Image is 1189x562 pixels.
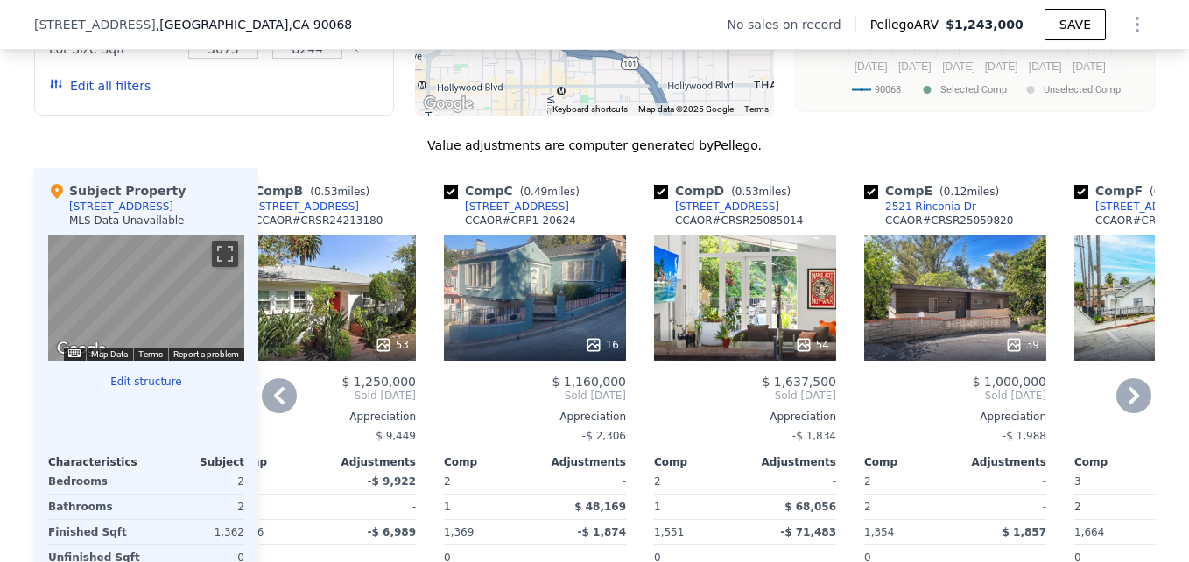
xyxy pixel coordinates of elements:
[53,338,110,361] a: Open this area in Google Maps (opens a new window)
[48,375,244,389] button: Edit structure
[578,526,626,538] span: -$ 1,874
[48,495,143,519] div: Bathrooms
[749,469,836,494] div: -
[368,475,416,488] span: -$ 9,922
[864,410,1046,424] div: Appreciation
[150,520,244,544] div: 1,362
[972,375,1046,389] span: $ 1,000,000
[1074,455,1165,469] div: Comp
[314,186,338,198] span: 0.53
[1029,60,1062,73] text: [DATE]
[146,455,244,469] div: Subject
[48,455,146,469] div: Characteristics
[444,495,531,519] div: 1
[444,475,451,488] span: 2
[654,200,779,214] a: [STREET_ADDRESS]
[376,430,416,442] span: $ 9,449
[864,182,1006,200] div: Comp E
[942,60,975,73] text: [DATE]
[444,526,474,538] span: 1,369
[150,495,244,519] div: 2
[1074,475,1081,488] span: 3
[885,214,1013,228] div: CCAOR # CRSR25059820
[552,103,628,116] button: Keyboard shortcuts
[1005,336,1039,354] div: 39
[465,200,569,214] div: [STREET_ADDRESS]
[538,469,626,494] div: -
[69,200,173,214] div: [STREET_ADDRESS]
[465,214,576,228] div: CCAOR # CRP1-20624
[574,501,626,513] span: $ 48,169
[855,60,888,73] text: [DATE]
[898,60,932,73] text: [DATE]
[864,389,1046,403] span: Sold [DATE]
[234,495,321,519] div: 2
[48,235,244,361] div: Street View
[864,455,955,469] div: Comp
[875,84,901,95] text: 90068
[156,16,352,33] span: , [GEOGRAPHIC_DATA]
[212,241,238,267] button: Toggle fullscreen view
[654,495,742,519] div: 1
[885,200,976,214] div: 2521 Rinconia Dr
[780,526,836,538] span: -$ 71,483
[234,182,376,200] div: Comp B
[1074,526,1104,538] span: 1,664
[524,186,547,198] span: 0.49
[444,182,587,200] div: Comp C
[932,186,1006,198] span: ( miles)
[91,348,128,361] button: Map Data
[864,200,976,214] a: 2521 Rinconia Dr
[762,375,836,389] span: $ 1,637,500
[582,430,626,442] span: -$ 2,306
[325,455,416,469] div: Adjustments
[1044,84,1121,95] text: Unselected Comp
[675,200,779,214] div: [STREET_ADDRESS]
[1073,60,1106,73] text: [DATE]
[1003,526,1046,538] span: $ 1,857
[940,84,1007,95] text: Selected Comp
[585,336,619,354] div: 16
[34,137,1155,154] div: Value adjustments are computer generated by Pellego .
[946,18,1024,32] span: $1,243,000
[654,410,836,424] div: Appreciation
[368,526,416,538] span: -$ 6,989
[138,349,163,359] a: Terms (opens in new tab)
[444,410,626,424] div: Appreciation
[150,469,244,494] div: 2
[419,93,477,116] img: Google
[328,495,416,519] div: -
[955,455,1046,469] div: Adjustments
[288,18,352,32] span: , CA 90068
[255,200,359,214] div: [STREET_ADDRESS]
[234,200,359,214] a: [STREET_ADDRESS]
[303,186,376,198] span: ( miles)
[1154,186,1178,198] span: 0.95
[654,526,684,538] span: 1,551
[724,186,798,198] span: ( miles)
[1045,9,1106,40] button: SAVE
[173,349,239,359] a: Report a problem
[48,235,244,361] div: Map
[444,200,569,214] a: [STREET_ADDRESS]
[638,104,734,114] span: Map data ©2025 Google
[234,389,416,403] span: Sold [DATE]
[513,186,587,198] span: ( miles)
[959,495,1046,519] div: -
[864,495,952,519] div: 2
[870,16,946,33] span: Pellego ARV
[34,16,156,33] span: [STREET_ADDRESS]
[675,214,803,228] div: CCAOR # CRSR25085014
[48,469,143,494] div: Bedrooms
[985,60,1018,73] text: [DATE]
[654,475,661,488] span: 2
[795,336,829,354] div: 54
[735,186,759,198] span: 0.53
[234,455,325,469] div: Comp
[864,475,871,488] span: 2
[234,410,416,424] div: Appreciation
[68,349,81,357] button: Keyboard shortcuts
[444,455,535,469] div: Comp
[654,182,798,200] div: Comp D
[792,430,836,442] span: -$ 1,834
